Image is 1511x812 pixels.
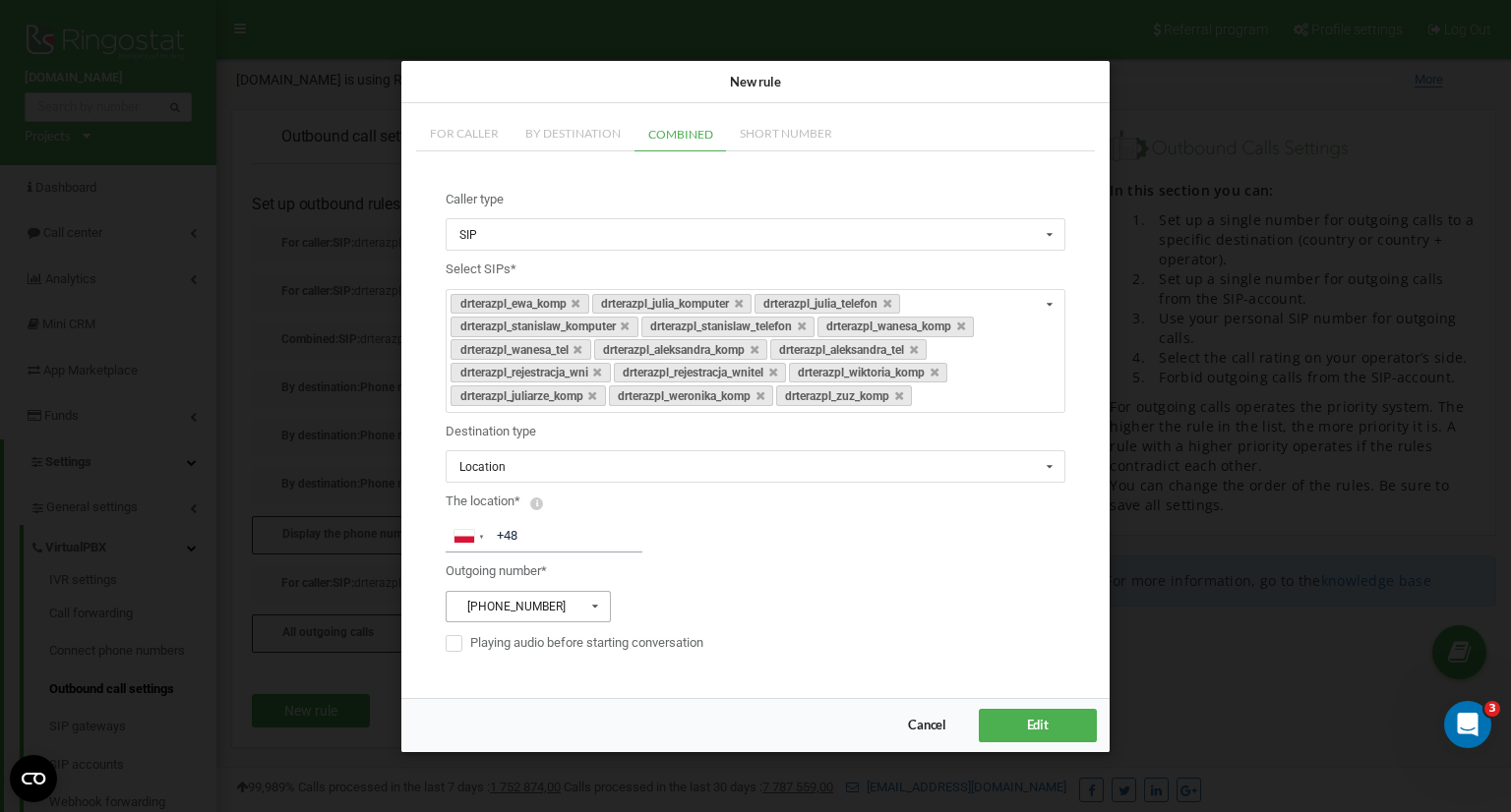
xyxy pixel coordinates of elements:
[817,317,974,337] a: drterazpl_wanesa_komp
[451,293,588,314] a: drterazpl_ewa_komp
[1484,701,1500,717] span: 3
[446,424,536,438] span: Destination type
[446,261,516,276] span: Select SIPs*
[451,385,605,406] a: drterazpl_juliarze_komp
[451,339,590,360] a: drterazpl_wanesa_tel
[451,317,637,337] a: drterazpl_stanislaw_komputer
[594,339,767,360] a: drterazpl_aleksandra_komp
[641,317,815,337] a: drterazpl_stanislaw_telefon
[459,460,506,472] div: Location
[592,293,752,314] a: drterazpl_julia_komputer
[446,192,504,206] span: Caller type
[755,293,900,314] a: drterazpl_julia_telefon
[1444,701,1491,748] iframe: Intercom live chat
[908,717,946,732] span: Cancel
[979,709,1097,741] button: Edit
[614,363,786,383] a: drterazpl_rejestracja_wnitel
[446,520,642,552] input: +380
[789,363,947,383] a: drterazpl_wiktoria_komp
[1027,717,1049,732] span: Edit
[609,385,773,406] a: drterazpl_weronika_komp
[730,73,781,88] span: New rule
[430,128,499,140] span: For caller
[648,129,713,141] span: Combined
[446,493,520,508] span: The location*
[740,128,832,140] span: Short number
[451,363,610,383] a: drterazpl_rejestracja_wni
[459,601,566,612] div: [PHONE_NUMBER]
[525,128,621,140] span: By destination
[889,709,966,741] button: Cancel
[776,385,912,406] a: drterazpl_zuz_komp
[447,521,492,551] div: Poland (Polska): +48
[459,229,477,241] div: SIP
[446,563,547,578] span: Outgoing number*
[470,632,703,654] span: Playing audio before starting conversation
[10,755,57,802] button: Open CMP widget
[770,339,927,360] a: drterazpl_aleksandra_tel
